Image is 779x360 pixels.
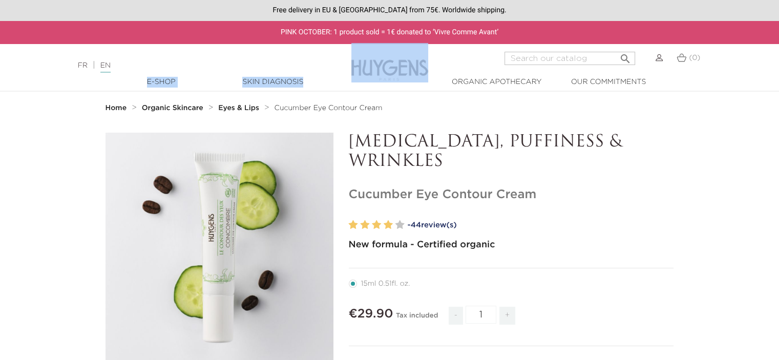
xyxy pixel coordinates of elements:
a: Organic Skincare [142,104,206,112]
button:  [616,49,634,62]
a: Eyes & Lips [218,104,262,112]
div: | [73,59,317,72]
strong: Eyes & Lips [218,104,259,112]
input: Quantity [466,306,496,324]
label: 2 [360,218,369,232]
strong: Home [106,104,127,112]
a: Home [106,104,129,112]
h1: Cucumber Eye Contour Cream [349,187,674,202]
label: 5 [395,218,405,232]
input: Search [504,52,635,65]
a: Our commitments [557,77,660,88]
label: 15ml 0.51fl. oz. [349,280,423,288]
strong: Organic Skincare [142,104,203,112]
a: EN [100,62,111,73]
a: Cucumber Eye Contour Cream [275,104,383,112]
div: Tax included [396,305,438,332]
strong: New formula - Certified organic [349,240,495,249]
label: 4 [384,218,393,232]
span: €29.90 [349,308,393,320]
span: + [499,307,516,325]
a: FR [78,62,88,69]
label: 1 [349,218,358,232]
label: 3 [372,218,381,232]
a: Skin Diagnosis [222,77,324,88]
span: - [449,307,463,325]
span: (0) [689,54,700,61]
a: -44review(s) [408,218,674,233]
img: Huygens [351,43,428,82]
p: [MEDICAL_DATA], PUFFINESS & WRINKLES [349,133,674,172]
a: E-Shop [110,77,213,88]
span: 44 [411,221,421,229]
a: Organic Apothecary [446,77,548,88]
i:  [619,50,631,62]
